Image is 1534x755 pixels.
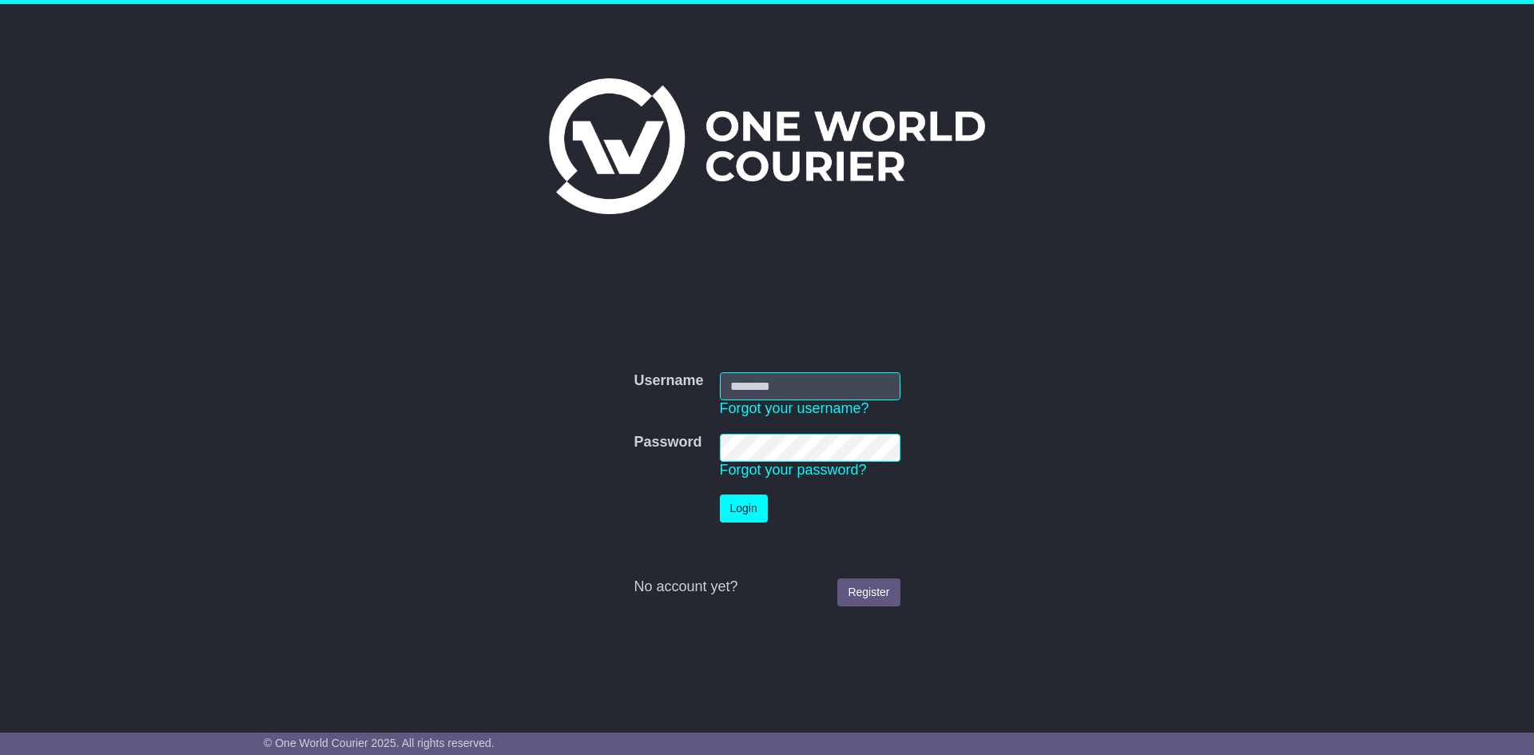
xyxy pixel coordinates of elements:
button: Login [720,495,768,523]
label: Password [634,434,701,451]
span: © One World Courier 2025. All rights reserved. [264,737,495,749]
a: Forgot your username? [720,400,869,416]
label: Username [634,372,703,390]
a: Register [837,578,900,606]
a: Forgot your password? [720,462,867,478]
div: No account yet? [634,578,900,596]
img: One World [549,78,985,214]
